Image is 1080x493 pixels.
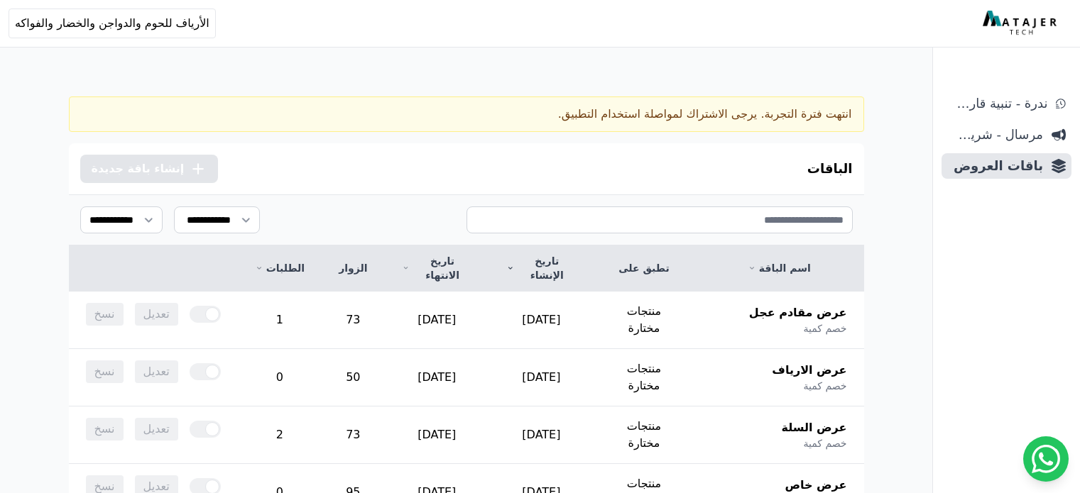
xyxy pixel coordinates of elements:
span: نسخ [86,303,124,326]
a: تاريخ الانتهاء [402,254,473,282]
td: منتجات مختارة [594,292,694,349]
td: 73 [322,406,384,464]
span: تعديل [135,418,178,441]
span: عرض الارياف [772,362,846,379]
span: عرض السلة [782,419,847,436]
td: [DATE] [489,406,594,464]
span: خصم كمية [803,321,846,336]
td: منتجات مختارة [594,406,694,464]
td: 1 [238,292,322,349]
td: [DATE] [489,349,594,406]
span: تعديل [135,360,178,383]
button: إنشاء باقة جديدة [80,155,219,183]
a: تاريخ الإنشاء [506,254,577,282]
td: منتجات مختارة [594,349,694,406]
th: تطبق على [594,245,694,292]
img: MatajerTech Logo [983,11,1060,36]
span: نسخ [86,418,124,441]
td: [DATE] [489,292,594,349]
td: 0 [238,349,322,406]
td: [DATE] [385,406,490,464]
span: نسخ [86,360,124,383]
span: خصم كمية [803,436,846,450]
span: خصم كمية [803,379,846,393]
h3: الباقات [807,159,853,179]
span: ندرة - تنبية قارب علي النفاذ [947,94,1047,113]
a: اسم الباقة [711,261,846,275]
td: [DATE] [385,349,490,406]
span: تعديل [135,303,178,326]
span: مرسال - شريط دعاية [947,125,1043,145]
a: الطلبات [255,261,305,275]
td: 50 [322,349,384,406]
span: الأرياف للحوم والدواجن والخضار والفواكه [15,15,209,32]
th: الزوار [322,245,384,292]
span: عرض مقادم عجل [749,304,847,321]
div: انتهت فترة التجربة. يرجى الاشتراك لمواصلة استخدام التطبيق. [69,96,864,132]
button: الأرياف للحوم والدواجن والخضار والفواكه [9,9,216,38]
td: [DATE] [385,292,490,349]
td: 2 [238,406,322,464]
span: باقات العروض [947,156,1043,176]
td: 73 [322,292,384,349]
span: إنشاء باقة جديدة [92,160,185,177]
